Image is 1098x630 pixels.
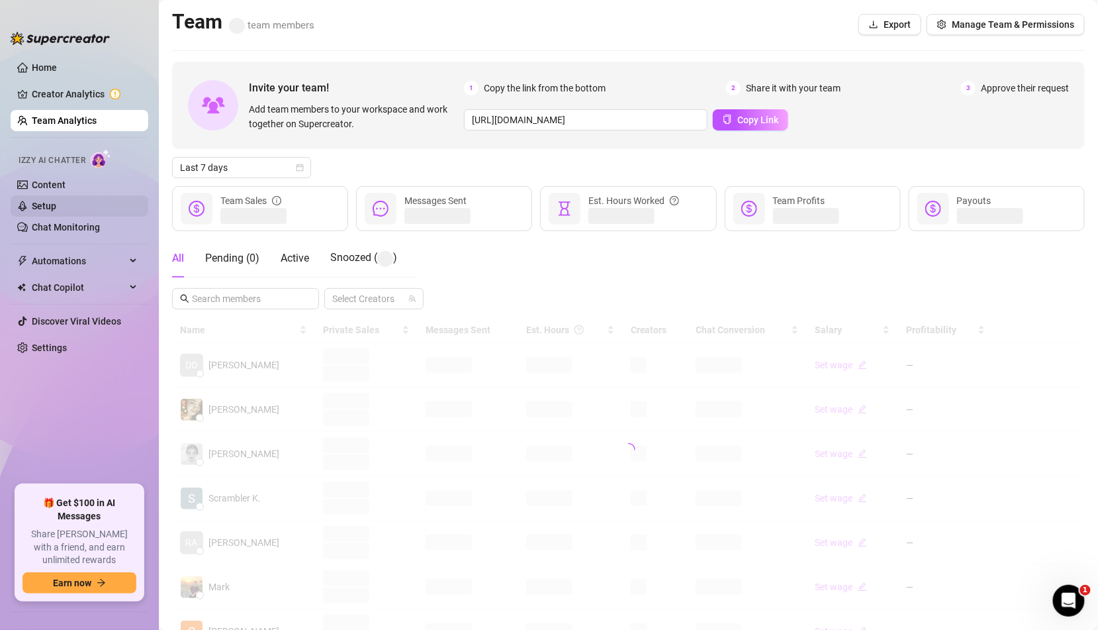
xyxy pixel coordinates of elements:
[249,102,459,131] span: Add team members to your workspace and work together on Supercreator.
[32,250,126,272] span: Automations
[172,9,314,34] h2: Team
[272,193,281,208] span: info-circle
[249,79,464,96] span: Invite your team!
[869,20,878,29] span: download
[713,109,788,131] button: Copy Link
[404,195,467,206] span: Messages Sent
[180,294,189,303] span: search
[23,497,136,523] span: 🎁 Get $100 in AI Messages
[858,14,921,35] button: Export
[32,180,66,190] a: Content
[952,19,1074,30] span: Manage Team & Permissions
[884,19,911,30] span: Export
[927,14,1085,35] button: Manage Team & Permissions
[726,81,741,95] span: 2
[32,342,67,353] a: Settings
[281,252,309,264] span: Active
[373,201,389,217] span: message
[588,193,679,208] div: Est. Hours Worked
[32,222,100,233] a: Chat Monitoring
[484,81,606,95] span: Copy the link from the bottom
[23,572,136,594] button: Earn nowarrow-right
[192,291,300,306] input: Search members
[670,193,679,208] span: question-circle
[957,195,991,206] span: Payouts
[32,277,126,298] span: Chat Copilot
[32,201,56,211] a: Setup
[32,115,97,126] a: Team Analytics
[1053,585,1085,617] iframe: Intercom live chat
[741,201,757,217] span: dollar-circle
[1080,585,1091,596] span: 1
[205,250,259,266] div: Pending ( 0 )
[32,316,121,327] a: Discover Viral Videos
[746,81,841,95] span: Share it with your team
[97,578,106,588] span: arrow-right
[737,115,778,125] span: Copy Link
[19,154,85,167] span: Izzy AI Chatter
[925,201,941,217] span: dollar-circle
[32,62,57,73] a: Home
[172,250,184,266] div: All
[189,201,205,217] span: dollar-circle
[981,81,1069,95] span: Approve their request
[557,201,572,217] span: hourglass
[17,256,28,266] span: thunderbolt
[464,81,479,95] span: 1
[17,283,26,292] img: Chat Copilot
[23,528,136,567] span: Share [PERSON_NAME] with a friend, and earn unlimited rewards
[91,149,111,168] img: AI Chatter
[32,83,138,105] a: Creator Analytics exclamation-circle
[296,164,304,172] span: calendar
[937,20,946,29] span: setting
[723,115,732,124] span: copy
[11,32,110,45] img: logo-BBDzfeDw.svg
[180,158,303,178] span: Last 7 days
[620,441,637,458] span: loading
[53,578,91,588] span: Earn now
[229,19,314,31] span: team members
[408,295,416,303] span: team
[773,195,825,206] span: Team Profits
[330,251,397,264] span: Snoozed ( )
[220,193,281,208] div: Team Sales
[961,81,976,95] span: 3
